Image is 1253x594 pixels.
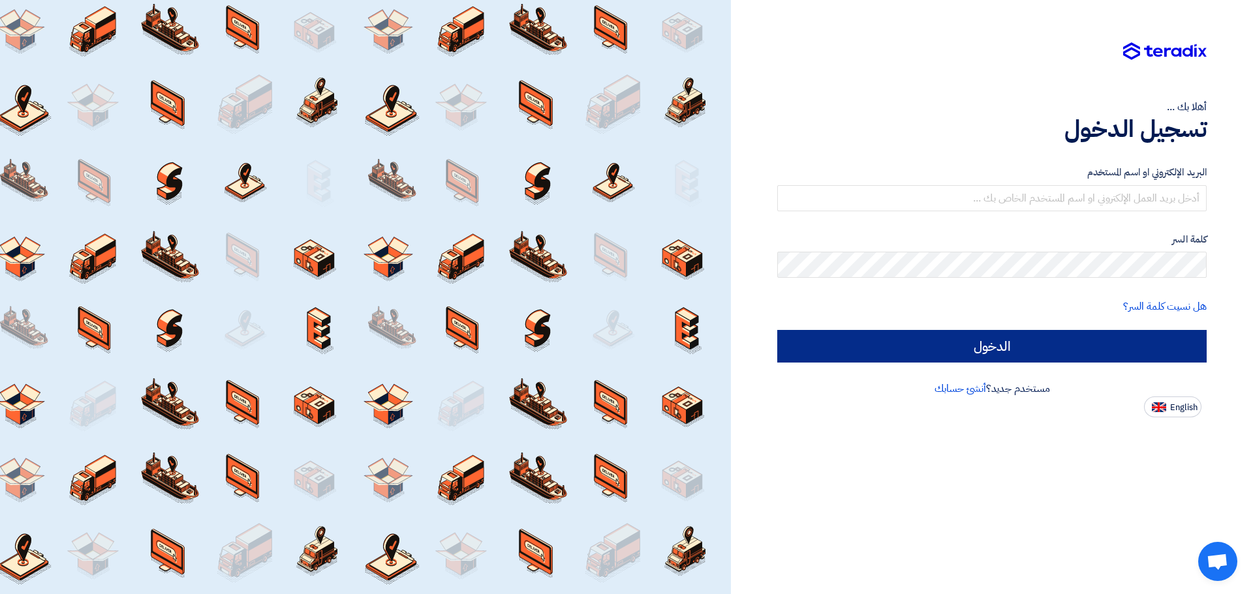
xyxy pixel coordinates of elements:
[1144,396,1201,417] button: English
[777,115,1207,143] h1: تسجيل الدخول
[777,381,1207,396] div: مستخدم جديد؟
[1170,403,1198,412] span: English
[1198,542,1237,581] div: دردشة مفتوحة
[1123,299,1207,314] a: هل نسيت كلمة السر؟
[777,330,1207,363] input: الدخول
[935,381,986,396] a: أنشئ حسابك
[1123,42,1207,61] img: Teradix logo
[777,185,1207,211] input: أدخل بريد العمل الإلكتروني او اسم المستخدم الخاص بك ...
[777,165,1207,180] label: البريد الإلكتروني او اسم المستخدم
[777,232,1207,247] label: كلمة السر
[1152,402,1166,412] img: en-US.png
[777,99,1207,115] div: أهلا بك ...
